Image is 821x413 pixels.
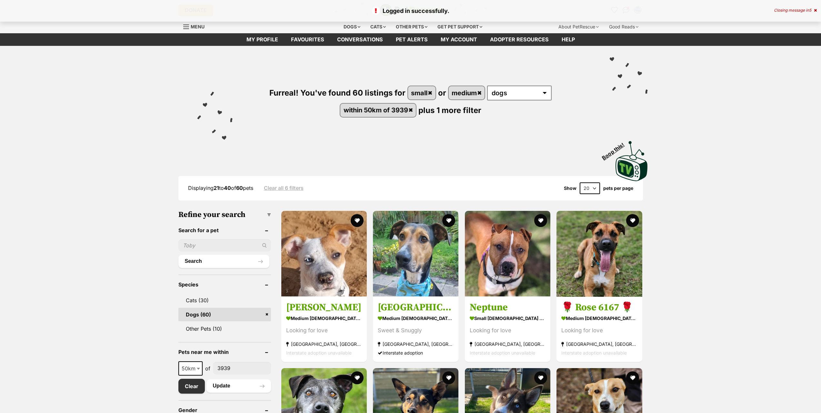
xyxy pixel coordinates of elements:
[616,135,648,182] a: Boop this!
[178,210,271,219] h3: Refine your search
[6,6,815,15] p: Logged in successfully.
[178,227,271,233] header: Search for a pet
[340,104,416,117] a: within 50km of 3939
[286,340,362,348] strong: [GEOGRAPHIC_DATA], [GEOGRAPHIC_DATA]
[351,214,364,227] button: favourite
[205,365,210,372] span: of
[286,350,352,356] span: Interstate adoption unavailable
[418,105,481,115] span: plus 1 more filter
[285,33,331,46] a: Favourites
[378,340,454,348] strong: [GEOGRAPHIC_DATA], [GEOGRAPHIC_DATA]
[408,86,436,99] a: small
[391,20,432,33] div: Other pets
[378,301,454,314] h3: [GEOGRAPHIC_DATA]
[178,349,271,355] header: Pets near me within
[470,340,546,348] strong: [GEOGRAPHIC_DATA], [GEOGRAPHIC_DATA]
[443,371,456,384] button: favourite
[561,314,637,323] strong: medium [DEMOGRAPHIC_DATA] Dog
[178,294,271,307] a: Cats (30)
[449,86,485,99] a: medium
[556,296,642,362] a: 🌹 Rose 6167 🌹 medium [DEMOGRAPHIC_DATA] Dog Looking for love [GEOGRAPHIC_DATA], [GEOGRAPHIC_DATA]...
[774,8,817,13] div: Closing message in
[534,214,547,227] button: favourite
[240,33,285,46] a: My profile
[438,88,446,98] span: or
[470,350,535,356] span: Interstate adoption unavailable
[286,326,362,335] div: Looking for love
[206,379,271,392] button: Update
[191,24,205,29] span: Menu
[214,185,219,191] strong: 21
[561,326,637,335] div: Looking for love
[264,185,304,191] a: Clear all 6 filters
[554,20,603,33] div: About PetRescue
[178,255,269,268] button: Search
[224,185,231,191] strong: 40
[465,211,550,296] img: Neptune - American Staffy Dog
[213,362,271,374] input: postcode
[616,141,648,181] img: PetRescue TV logo
[484,33,555,46] a: Adopter resources
[373,296,458,362] a: [GEOGRAPHIC_DATA] medium [DEMOGRAPHIC_DATA] Dog Sweet & Snuggly [GEOGRAPHIC_DATA], [GEOGRAPHIC_DA...
[626,214,639,227] button: favourite
[178,379,205,394] a: Clear
[183,20,209,32] a: Menu
[534,371,547,384] button: favourite
[351,371,364,384] button: favourite
[561,350,627,356] span: Interstate adoption unavailable
[286,301,362,314] h3: [PERSON_NAME]
[378,314,454,323] strong: medium [DEMOGRAPHIC_DATA] Dog
[556,211,642,297] img: 🌹 Rose 6167 🌹 - Boxer x German Shepherd Dog
[434,33,484,46] a: My account
[188,185,253,191] span: Displaying to of pets
[339,20,365,33] div: Dogs
[281,296,367,362] a: [PERSON_NAME] medium [DEMOGRAPHIC_DATA] Dog Looking for love [GEOGRAPHIC_DATA], [GEOGRAPHIC_DATA]...
[389,33,434,46] a: Pet alerts
[178,407,271,413] header: Gender
[373,211,458,296] img: Rocky Road - Australian Kelpie x Bull Arab Dog
[605,20,643,33] div: Good Reads
[809,8,811,13] span: 5
[179,364,202,373] span: 50km
[564,186,576,191] span: Show
[561,340,637,348] strong: [GEOGRAPHIC_DATA], [GEOGRAPHIC_DATA]
[178,239,271,252] input: Toby
[378,326,454,335] div: Sweet & Snuggly
[178,322,271,336] a: Other Pets (10)
[561,301,637,314] h3: 🌹 Rose 6167 🌹
[433,20,487,33] div: Get pet support
[178,282,271,287] header: Species
[331,33,389,46] a: conversations
[269,88,405,98] span: Furreal! You've found 60 listings for
[178,361,203,376] span: 50km
[443,214,456,227] button: favourite
[286,314,362,323] strong: medium [DEMOGRAPHIC_DATA] Dog
[555,33,581,46] a: Help
[366,20,390,33] div: Cats
[378,348,454,357] div: Interstate adoption
[465,296,550,362] a: Neptune small [DEMOGRAPHIC_DATA] Dog Looking for love [GEOGRAPHIC_DATA], [GEOGRAPHIC_DATA] Inters...
[236,185,243,191] strong: 60
[603,186,633,191] label: pets per page
[470,326,546,335] div: Looking for love
[470,301,546,314] h3: Neptune
[178,308,271,321] a: Dogs (60)
[626,371,639,384] button: favourite
[601,138,630,161] span: Boop this!
[470,314,546,323] strong: small [DEMOGRAPHIC_DATA] Dog
[281,211,367,296] img: Hallie - Australian Cattle Dog x American Staffordshire Terrier Dog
